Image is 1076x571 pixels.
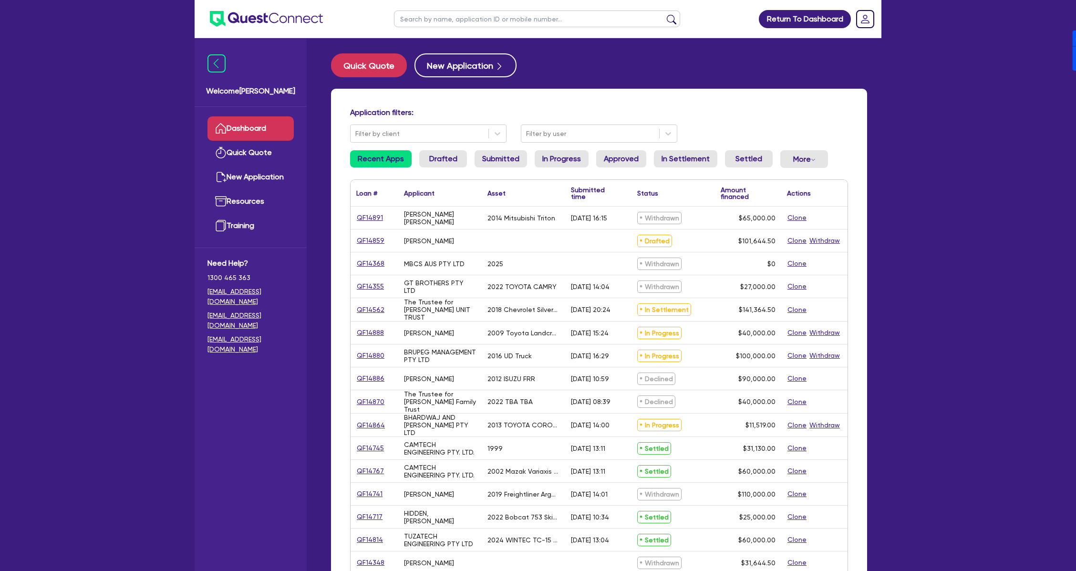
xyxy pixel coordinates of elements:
[487,260,503,268] div: 2025
[809,327,840,338] button: Withdraw
[740,283,776,291] span: $27,000.00
[787,190,811,197] div: Actions
[487,398,533,405] div: 2022 TBA TBA
[637,303,691,316] span: In Settlement
[215,171,227,183] img: new-application
[787,511,807,522] button: Clone
[414,53,517,77] button: New Application
[487,513,559,521] div: 2022 Bobcat 753 Skid-Steer Loader
[210,11,323,27] img: quest-connect-logo-blue
[787,557,807,568] button: Clone
[356,557,385,568] a: QF14348
[571,398,610,405] div: [DATE] 08:39
[404,509,476,525] div: HIDDEN, [PERSON_NAME]
[637,395,675,408] span: Declined
[487,352,532,360] div: 2016 UD Truck
[394,10,680,27] input: Search by name, application ID or mobile number...
[637,350,682,362] span: In Progress
[596,150,646,167] a: Approved
[721,187,776,200] div: Amount financed
[787,396,807,407] button: Clone
[215,147,227,158] img: quick-quote
[787,466,807,477] button: Clone
[207,116,294,141] a: Dashboard
[331,53,414,77] a: Quick Quote
[356,212,383,223] a: QF14891
[207,214,294,238] a: Training
[356,235,385,246] a: QF14859
[487,536,559,544] div: 2024 WINTEC TC-15 CNC LATHE
[404,329,454,337] div: [PERSON_NAME]
[637,511,671,523] span: Settled
[738,398,776,405] span: $40,000.00
[637,258,682,270] span: Withdrawn
[637,327,682,339] span: In Progress
[725,150,773,167] a: Settled
[654,150,717,167] a: In Settlement
[767,260,776,268] span: $0
[745,421,776,429] span: $11,519.00
[787,488,807,499] button: Clone
[853,7,878,31] a: Dropdown toggle
[207,141,294,165] a: Quick Quote
[356,511,383,522] a: QF14717
[787,281,807,292] button: Clone
[419,150,467,167] a: Drafted
[215,196,227,207] img: resources
[475,150,527,167] a: Submitted
[356,281,384,292] a: QF14355
[404,464,476,479] div: CAMTECH ENGINEERING PTY. LTD.
[207,287,294,307] a: [EMAIL_ADDRESS][DOMAIN_NAME]
[356,304,385,315] a: QF14562
[404,237,454,245] div: [PERSON_NAME]
[738,329,776,337] span: $40,000.00
[738,536,776,544] span: $60,000.00
[404,375,454,383] div: [PERSON_NAME]
[356,350,385,361] a: QF14880
[637,419,682,431] span: In Progress
[404,348,476,363] div: BRUPEG MANAGEMENT PTY LTD
[571,283,610,291] div: [DATE] 14:04
[356,190,377,197] div: Loan #
[487,306,559,313] div: 2018 Chevrolet Silverado LTZ
[637,212,682,224] span: Withdrawn
[487,445,503,452] div: 1999
[738,467,776,475] span: $60,000.00
[637,534,671,546] span: Settled
[487,190,506,197] div: Asset
[207,334,294,354] a: [EMAIL_ADDRESS][DOMAIN_NAME]
[487,283,557,291] div: 2022 TOYOTA CAMRY
[487,421,559,429] div: 2013 TOYOTA COROLLA
[487,467,559,475] div: 2002 Mazak Variaxis 630 5x
[404,559,454,567] div: [PERSON_NAME]
[207,165,294,189] a: New Application
[571,445,605,452] div: [DATE] 13:11
[736,352,776,360] span: $100,000.00
[356,327,384,338] a: QF14888
[809,235,840,246] button: Withdraw
[759,10,851,28] a: Return To Dashboard
[739,214,776,222] span: $65,000.00
[571,490,608,498] div: [DATE] 14:01
[404,190,435,197] div: Applicant
[739,306,776,313] span: $141,364.50
[404,414,476,436] div: BHARDWAJ AND [PERSON_NAME] PTY LTD
[743,445,776,452] span: $31,130.00
[571,467,605,475] div: [DATE] 13:11
[739,513,776,521] span: $25,000.00
[356,373,385,384] a: QF14886
[356,534,383,545] a: QF14814
[356,443,384,454] a: QF14745
[571,375,609,383] div: [DATE] 10:59
[787,443,807,454] button: Clone
[356,466,384,477] a: QF14767
[637,373,675,385] span: Declined
[809,420,840,431] button: Withdraw
[637,280,682,293] span: Withdrawn
[787,373,807,384] button: Clone
[637,442,671,455] span: Settled
[404,298,476,321] div: The Trustee for [PERSON_NAME] UNIT TRUST
[571,421,610,429] div: [DATE] 14:00
[207,258,294,269] span: Need Help?
[487,214,555,222] div: 2014 Mitsubishi Triton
